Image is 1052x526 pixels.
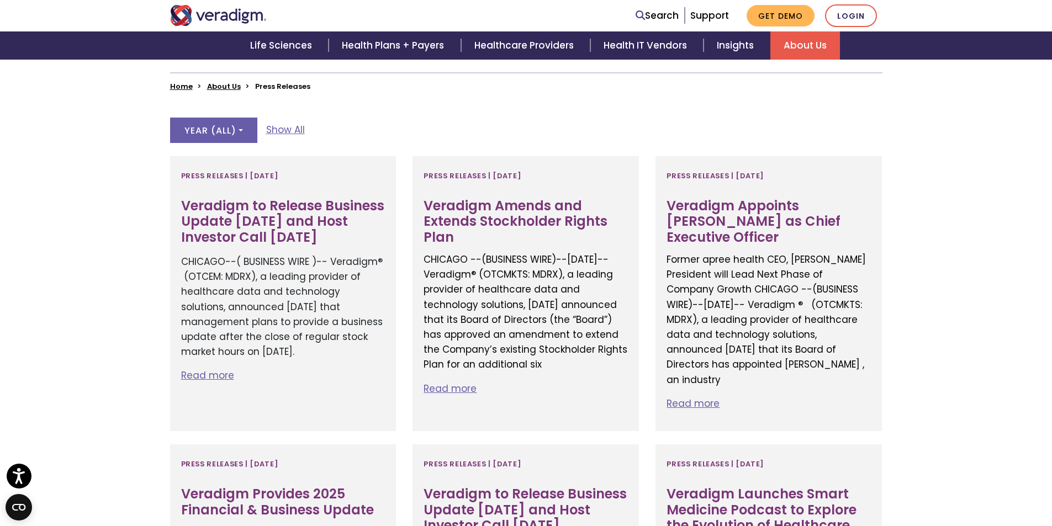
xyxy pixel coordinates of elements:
[181,167,279,185] span: Press Releases | [DATE]
[237,31,329,60] a: Life Sciences
[590,31,704,60] a: Health IT Vendors
[424,252,628,373] p: CHICAGO --(BUSINESS WIRE)--[DATE]-- Veradigm® (OTCMKTS: MDRX), a leading provider of healthcare d...
[424,167,521,185] span: Press Releases | [DATE]
[424,455,521,473] span: Press Releases | [DATE]
[825,4,877,27] a: Login
[181,455,279,473] span: Press Releases | [DATE]
[207,81,241,92] a: About Us
[770,31,840,60] a: About Us
[181,486,385,518] h3: Veradigm Provides 2025 Financial & Business Update
[667,252,871,387] p: Former apree health CEO, [PERSON_NAME] President will Lead Next Phase of Company Growth CHICAGO -...
[329,31,461,60] a: Health Plans + Payers
[535,49,564,60] a: Events
[673,49,765,60] a: Early Talent Program
[181,254,385,359] p: CHICAGO--( BUSINESS WIRE )-- Veradigm® (OTCEM: MDRX), a leading provider of healthcare data and t...
[832,148,1039,513] iframe: Drift Chat Widget
[170,81,193,92] a: Home
[636,8,679,23] a: Search
[704,31,770,60] a: Insights
[667,198,871,246] h3: Veradigm Appoints [PERSON_NAME] as Chief Executive Officer
[747,5,815,26] a: Get Demo
[6,494,32,520] button: Open CMP widget
[690,9,729,22] a: Support
[170,118,257,143] button: Year (All)
[266,123,305,137] a: Show All
[170,5,267,26] img: Veradigm logo
[461,31,590,60] a: Healthcare Providers
[250,49,333,60] a: Veradigm Network
[181,198,385,246] h3: Veradigm to Release Business Update [DATE] and Host Investor Call [DATE]
[667,455,764,473] span: Press Releases | [DATE]
[424,198,628,246] h3: Veradigm Amends and Extends Stockholder Rights Plan
[667,167,764,185] span: Press Releases | [DATE]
